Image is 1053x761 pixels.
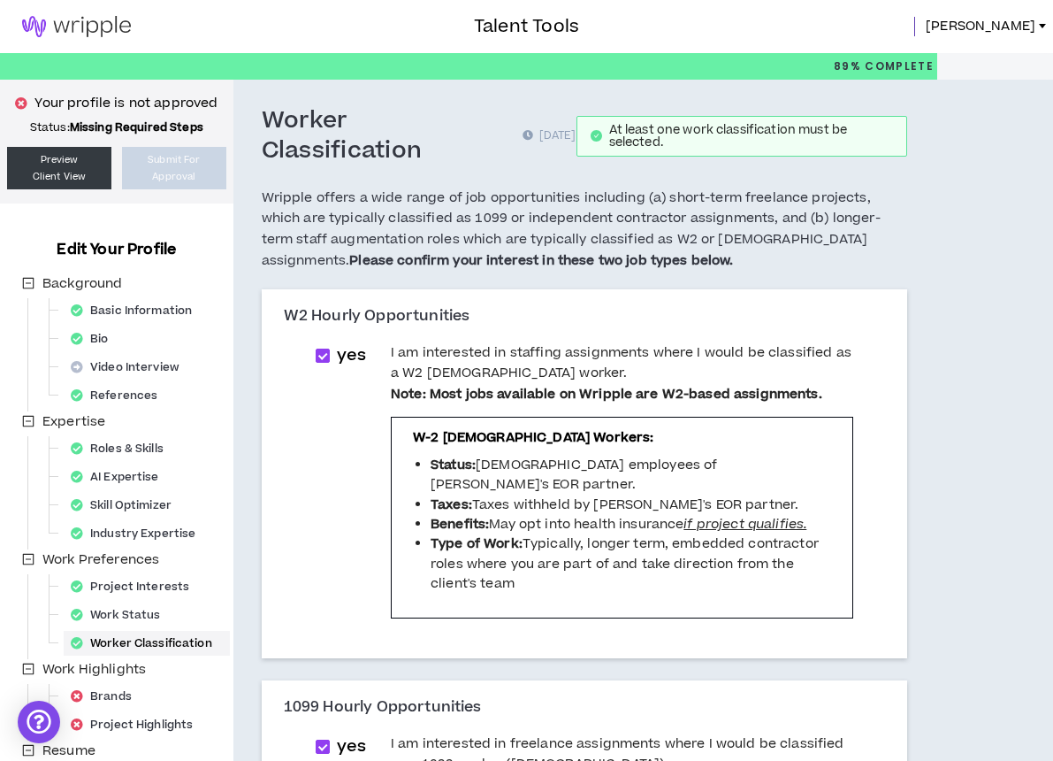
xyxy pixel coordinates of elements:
[39,550,163,571] span: Work Preferences
[413,428,831,448] p: W-2 [DEMOGRAPHIC_DATA] Workers:
[64,631,230,656] div: Worker Classification
[39,659,149,680] span: Work Highlights
[926,17,1035,36] span: [PERSON_NAME]
[22,663,34,675] span: minus-square
[22,553,34,565] span: minus-square
[50,239,183,260] h3: Edit Your Profile
[122,147,226,189] button: Submit ForApproval
[431,496,472,514] b: Taxes:
[64,574,207,599] div: Project Interests
[64,712,210,737] div: Project Highlights
[431,515,831,534] li: May opt into health insurance
[284,307,470,327] h3: W2 Hourly Opportunities
[64,684,149,709] div: Brands
[64,355,197,380] div: Video Interview
[39,273,126,295] span: Background
[431,515,489,534] b: Benefits:
[42,412,105,431] span: Expertise
[42,550,159,569] span: Work Preferences
[861,58,934,74] span: Complete
[64,493,189,518] div: Skill Optimizer
[7,147,111,189] a: PreviewClient View
[42,742,95,760] span: Resume
[22,415,34,427] span: minus-square
[18,701,60,743] div: Open Intercom Messenger
[683,515,806,534] i: if project qualifies.
[431,456,831,496] li: [DEMOGRAPHIC_DATA] employees of [PERSON_NAME]'s EOR partner.
[64,327,126,351] div: Bio
[431,456,476,474] b: Status:
[262,188,881,270] span: Wripple offers a wide range of job opportunities including (a) short-term freelance projects, whi...
[284,698,482,718] h3: 1099 Hourly Opportunities
[7,120,226,135] p: Status:
[431,496,831,515] li: Taxes withheld by [PERSON_NAME]'s EOR partner.
[64,383,175,408] div: References
[64,436,181,461] div: Roles & Skills
[64,298,210,323] div: Basic Information
[337,734,366,758] span: yes
[591,130,602,142] span: check-circle
[42,660,146,679] span: Work Highlights
[349,251,733,270] b: Please confirm your interest in these two job types below.
[70,119,203,135] strong: Missing Required Steps
[523,127,576,145] p: [DATE]
[64,465,177,489] div: AI Expertise
[337,343,366,367] span: yes
[22,744,34,757] span: minus-square
[34,94,217,113] p: Your profile is not approved
[834,53,934,80] p: 89%
[262,106,502,166] h3: Worker Classification
[609,124,893,149] div: At least one work classification must be selected.
[391,343,853,383] span: I am interested in staffing assignments where I would be classified as a W2 [DEMOGRAPHIC_DATA] wo...
[39,411,109,433] span: Expertise
[431,534,523,553] b: Type of Work:
[64,603,178,627] div: Work Status
[64,521,213,546] div: Industry Expertise
[22,277,34,289] span: minus-square
[391,385,822,404] span: Note: Most jobs available on Wripple are W2-based assignments.
[42,274,122,293] span: Background
[431,534,831,594] li: Typically, longer term, embedded contractor roles where you are part of and take direction from t...
[474,13,579,40] h3: Talent Tools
